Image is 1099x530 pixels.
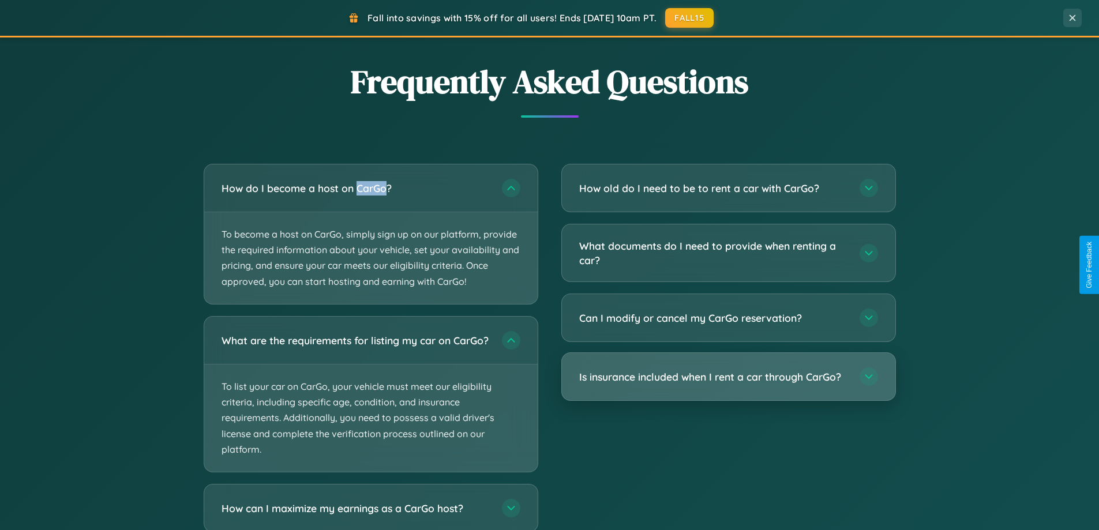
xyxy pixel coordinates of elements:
[665,8,714,28] button: FALL15
[222,501,490,515] h3: How can I maximize my earnings as a CarGo host?
[579,181,848,196] h3: How old do I need to be to rent a car with CarGo?
[204,212,538,304] p: To become a host on CarGo, simply sign up on our platform, provide the required information about...
[367,12,657,24] span: Fall into savings with 15% off for all users! Ends [DATE] 10am PT.
[222,333,490,347] h3: What are the requirements for listing my car on CarGo?
[579,239,848,267] h3: What documents do I need to provide when renting a car?
[579,311,848,325] h3: Can I modify or cancel my CarGo reservation?
[204,364,538,472] p: To list your car on CarGo, your vehicle must meet our eligibility criteria, including specific ag...
[222,181,490,196] h3: How do I become a host on CarGo?
[204,59,896,104] h2: Frequently Asked Questions
[1085,242,1093,288] div: Give Feedback
[579,370,848,384] h3: Is insurance included when I rent a car through CarGo?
